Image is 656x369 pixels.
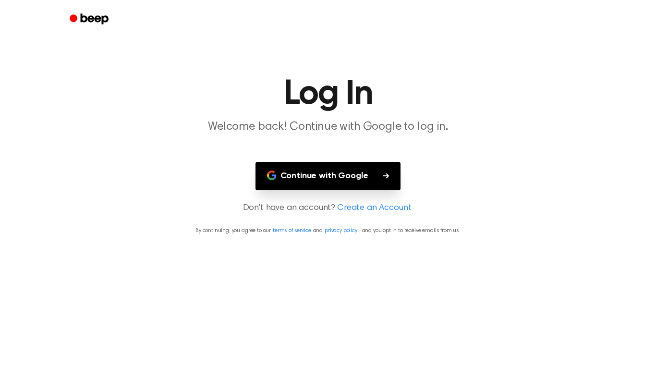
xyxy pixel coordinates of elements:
[63,10,117,29] a: Beep
[273,228,311,234] a: terms of service
[325,228,357,234] a: privacy policy
[12,202,644,215] p: Don't have an account?
[255,162,401,190] button: Continue with Google
[12,226,644,235] p: By continuing, you agree to our and , and you opt in to receive emails from us.
[337,202,411,215] a: Create an Account
[82,77,574,111] h1: Log In
[144,119,512,135] p: Welcome back! Continue with Google to log in.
